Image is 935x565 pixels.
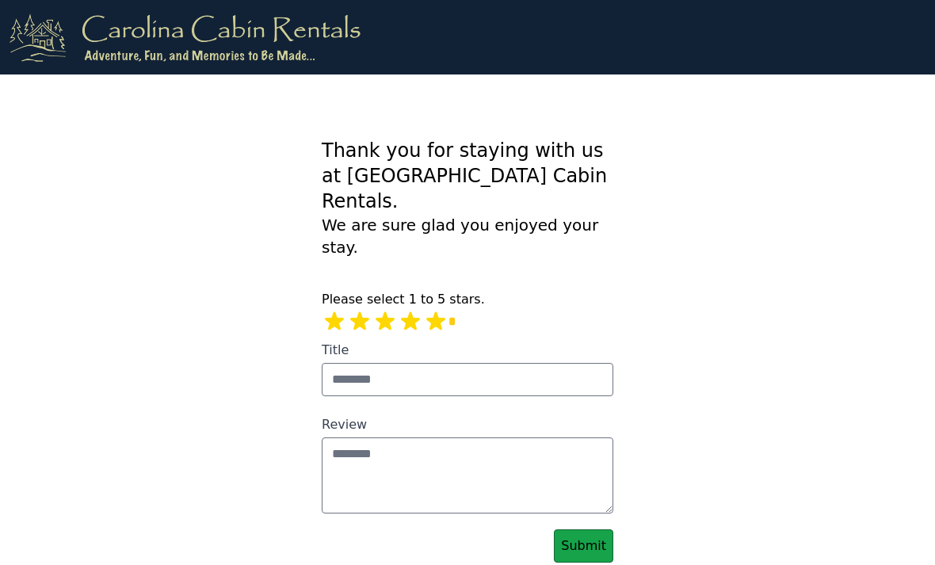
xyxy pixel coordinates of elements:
a: Submit [554,529,613,563]
input: Title [322,363,613,396]
span: Review [322,417,367,432]
p: Please select 1 to 5 stars. [322,290,613,309]
textarea: Review [322,437,613,513]
img: logo.png [10,13,361,62]
h1: Thank you for staying with us at [GEOGRAPHIC_DATA] Cabin Rentals. [322,138,613,214]
p: We are sure glad you enjoyed your stay. [322,214,613,271]
span: Title [322,342,349,357]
